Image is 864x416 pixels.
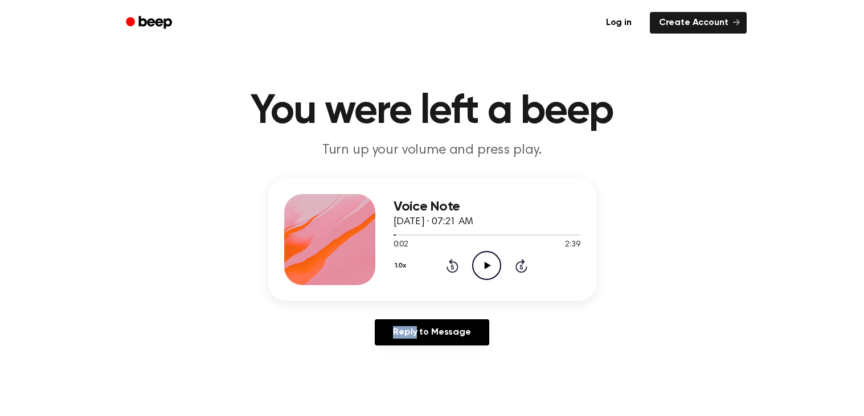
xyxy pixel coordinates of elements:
[118,12,182,34] a: Beep
[394,256,411,275] button: 1.0x
[650,12,747,34] a: Create Account
[394,217,473,227] span: [DATE] · 07:21 AM
[141,91,724,132] h1: You were left a beep
[375,319,489,345] a: Reply to Message
[394,239,408,251] span: 0:02
[214,141,651,160] p: Turn up your volume and press play.
[565,239,580,251] span: 2:39
[394,199,580,215] h3: Voice Note
[595,10,643,36] a: Log in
